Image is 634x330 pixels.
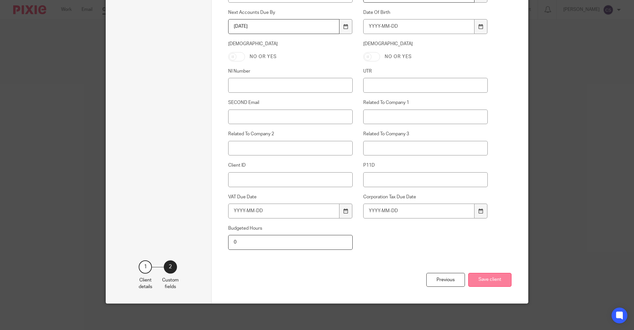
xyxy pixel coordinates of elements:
[363,162,488,169] label: P11D
[228,68,353,75] label: NI Number
[363,204,475,218] input: YYYY-MM-DD
[363,68,488,75] label: UTR
[426,273,465,287] div: Previous
[228,162,353,169] label: Client ID
[228,225,353,232] label: Budgeted Hours
[139,260,152,274] div: 1
[228,41,353,47] label: [DEMOGRAPHIC_DATA]
[363,9,488,16] label: Date Of Birth
[228,131,353,137] label: Related To Company 2
[162,277,179,290] p: Custom fields
[228,9,353,16] label: Next Accounts Due By
[250,53,277,60] label: No or yes
[363,41,488,47] label: [DEMOGRAPHIC_DATA]
[363,19,475,34] input: YYYY-MM-DD
[139,277,152,290] p: Client details
[363,194,488,200] label: Corporation Tax Due Date
[228,19,340,34] input: YYYY-MM-DD
[164,260,177,274] div: 2
[363,99,488,106] label: Related To Company 1
[228,204,340,218] input: YYYY-MM-DD
[228,99,353,106] label: SECOND Email
[468,273,511,287] button: Save client
[228,194,353,200] label: VAT Due Date
[363,131,488,137] label: Related To Company 3
[385,53,412,60] label: No or yes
